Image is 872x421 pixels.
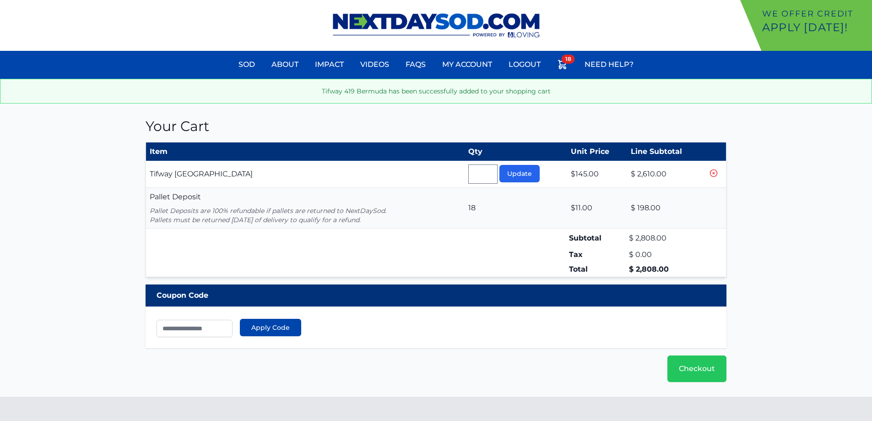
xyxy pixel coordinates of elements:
td: Subtotal [567,229,627,248]
button: Update [499,165,540,182]
th: Qty [465,142,568,161]
a: About [266,54,304,76]
a: Logout [503,54,546,76]
a: 18 [552,54,574,79]
a: Need Help? [579,54,639,76]
td: $ 2,808.00 [627,262,704,277]
td: 18 [465,188,568,229]
td: $ 198.00 [627,188,704,229]
a: My Account [437,54,498,76]
td: $ 2,808.00 [627,229,704,248]
td: Total [567,262,627,277]
a: Checkout [667,355,726,382]
td: $ 0.00 [627,247,704,262]
th: Line Subtotal [627,142,704,161]
h1: Your Cart [146,118,727,135]
p: We offer Credit [762,7,868,20]
td: Tifway [GEOGRAPHIC_DATA] [146,161,465,188]
td: $ 2,610.00 [627,161,704,188]
a: Impact [309,54,349,76]
td: Pallet Deposit [146,188,465,229]
div: Coupon Code [146,284,727,306]
p: Pallet Deposits are 100% refundable if pallets are returned to NextDaySod. Pallets must be return... [150,206,461,224]
span: 18 [562,55,575,64]
p: Apply [DATE]! [762,20,868,35]
td: $145.00 [567,161,627,188]
th: Item [146,142,465,161]
button: Apply Code [240,319,301,336]
a: Sod [233,54,260,76]
th: Unit Price [567,142,627,161]
span: Apply Code [251,323,290,332]
a: Videos [355,54,395,76]
a: FAQs [400,54,431,76]
p: Tifway 419 Bermuda has been successfully added to your shopping cart [8,87,864,96]
td: Tax [567,247,627,262]
td: $11.00 [567,188,627,229]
